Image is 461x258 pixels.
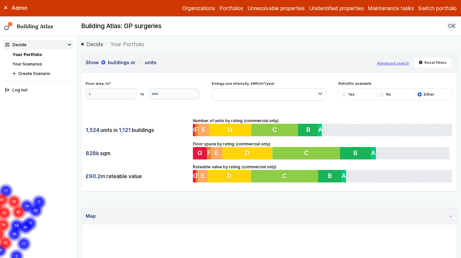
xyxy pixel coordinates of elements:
[86,88,199,100] form: to
[86,147,189,159] div: sqm
[86,173,105,180] span: £90.2m
[111,40,144,48] span: Your Portfolio
[86,150,99,157] span: 828k
[81,22,162,30] h2: Building Atlas: GP surgeries
[86,81,199,99] div: Floor area, m²
[346,170,347,182] button: A+
[86,126,99,134] span: 1,524
[282,172,287,180] span: C
[208,170,251,182] button: D
[273,147,341,159] button: C
[346,172,355,180] span: A+
[196,170,198,182] button: F
[209,124,251,136] button: D
[318,126,323,134] span: A
[3,85,74,95] button: Log out
[228,126,233,134] span: D
[195,126,199,134] span: F
[86,124,189,136] div: units in buildings
[193,164,452,183] div: Rateable value by rating (commercial only)
[298,124,318,136] button: B
[12,62,42,66] a: Your Scenarios
[198,170,208,182] button: E
[207,147,211,159] button: F
[309,4,364,12] a: Unidentified properties
[328,172,332,180] span: B
[378,147,379,159] button: A+
[215,149,219,157] span: E
[193,147,207,159] button: G
[448,22,455,30] span: OK
[272,126,277,134] span: C
[373,147,378,159] button: A
[305,149,310,157] span: C
[368,4,414,12] a: Maintenance tasks
[322,124,323,136] button: A+
[86,170,189,182] div: rateable value
[373,149,377,157] span: A
[208,149,211,157] span: F
[198,149,203,157] span: G
[318,170,342,182] button: B
[446,21,457,31] button: OK
[418,4,457,12] button: Switch portfolio
[201,172,205,180] span: E
[306,126,310,134] span: B
[246,149,250,157] span: D
[342,170,346,182] button: A
[377,61,409,66] button: Advanced search
[248,4,305,12] a: Unresolvable properties
[193,172,198,180] span: G
[193,124,195,136] button: G
[342,172,346,180] span: A
[193,118,452,137] div: Number of units by rating (commercial only)
[212,147,223,159] button: E
[198,124,209,136] button: E
[193,141,452,160] div: Floor space by rating (commercial only)
[212,81,326,101] div: Energy use intensity, kWh/m²/year
[318,124,322,136] button: A
[3,40,74,49] summary: Decide
[227,172,232,180] span: D
[81,40,103,48] a: Decide
[81,208,456,224] summary: Map
[4,22,13,30] img: main-0bbd2752.svg
[202,126,206,134] span: E
[322,126,331,134] span: A+
[12,52,42,57] a: Your Portfolio
[338,81,452,86] span: Retrofits available
[378,149,386,157] span: A+
[119,126,131,134] span: 1,121
[355,149,359,157] span: B
[251,124,298,136] button: C
[10,69,73,78] button: Create Scenario
[182,4,215,12] a: Organizations
[195,124,198,136] button: F
[251,170,318,182] button: C
[86,59,373,66] h3: Show
[342,147,373,159] button: B
[219,4,243,12] a: Portfolios
[413,57,452,68] button: Reset filters
[196,172,200,180] span: F
[193,126,198,134] span: G
[223,147,273,159] button: D
[5,42,26,48] div: Decide
[193,170,196,182] button: G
